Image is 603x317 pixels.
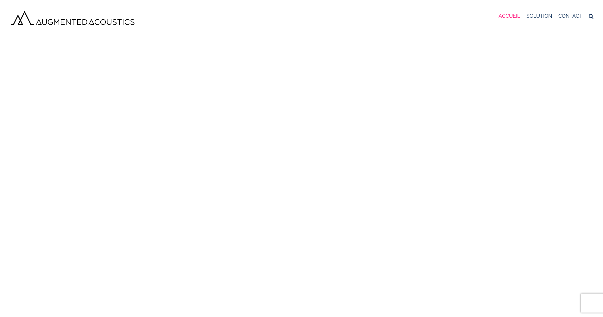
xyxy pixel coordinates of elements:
[526,14,552,19] span: SOLUTION
[526,5,552,28] a: SOLUTION
[589,5,594,28] a: Recherche
[499,5,594,28] nav: Menu principal
[558,14,582,19] span: CONTACT
[558,5,582,28] a: CONTACT
[9,10,136,26] img: Augmented Acoustics Logo
[499,14,520,19] span: ACCUEIL
[499,5,520,28] a: ACCUEIL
